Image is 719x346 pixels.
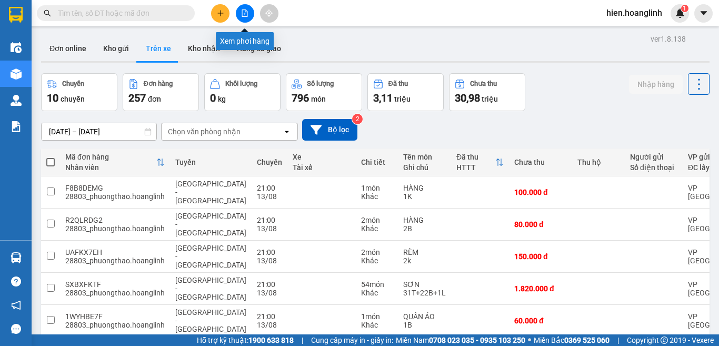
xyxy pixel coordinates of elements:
span: 30,98 [455,92,480,104]
span: | [302,334,303,346]
span: 3,11 [373,92,393,104]
div: 28803_phuongthao.hoanglinh [65,256,165,265]
strong: 0369 525 060 [564,336,610,344]
div: 21:00 [257,312,282,321]
button: Trên xe [137,36,179,61]
div: Chưa thu [514,158,567,166]
span: 10 [47,92,58,104]
span: [GEOGRAPHIC_DATA] - [GEOGRAPHIC_DATA] [175,180,246,205]
span: hien.hoanglinh [598,6,671,19]
span: [GEOGRAPHIC_DATA] - [GEOGRAPHIC_DATA] [175,212,246,237]
div: HÀNG [403,216,446,224]
div: Ghi chú [403,163,446,172]
span: Miền Bắc [534,334,610,346]
div: Đã thu [456,153,495,161]
button: Bộ lọc [302,119,357,141]
div: 28803_phuongthao.hoanglinh [65,321,165,329]
div: 28803_phuongthao.hoanglinh [65,192,165,201]
input: Select a date range. [42,123,156,140]
th: Toggle SortBy [60,149,170,176]
div: Chuyến [257,158,282,166]
svg: open [283,127,291,136]
div: 13/08 [257,224,282,233]
span: file-add [241,9,248,17]
div: F8B8DEMG [65,184,165,192]
div: 2B [403,224,446,233]
div: Khác [361,192,393,201]
div: 28803_phuongthao.hoanglinh [65,289,165,297]
div: Chuyến [62,80,84,87]
span: copyright [661,337,668,344]
div: 1 món [361,184,393,192]
span: notification [11,300,21,310]
div: Đã thu [388,80,408,87]
span: đơn [148,95,161,103]
div: UAFKX7EH [65,248,165,256]
div: 54 món [361,280,393,289]
div: Tài xế [293,163,351,172]
div: 1WYHBE7F [65,312,165,321]
div: 21:00 [257,216,282,224]
span: triệu [482,95,498,103]
button: plus [211,4,229,23]
div: Chọn văn phòng nhận [168,126,241,137]
img: logo-vxr [9,7,23,23]
div: 1K [403,192,446,201]
div: Khác [361,256,393,265]
div: 1B [403,321,446,329]
span: món [311,95,326,103]
div: 2 món [361,248,393,256]
div: Chi tiết [361,158,393,166]
img: icon-new-feature [675,8,685,18]
div: HÀNG [403,184,446,192]
div: HTTT [456,163,495,172]
button: aim [260,4,278,23]
span: 796 [292,92,309,104]
span: kg [218,95,226,103]
strong: 1900 633 818 [248,336,294,344]
sup: 2 [352,114,363,124]
img: warehouse-icon [11,95,22,106]
button: Nhập hàng [629,75,683,94]
th: Toggle SortBy [451,149,509,176]
div: ver 1.8.138 [651,33,686,45]
button: Khối lượng0kg [204,73,281,111]
span: Cung cấp máy in - giấy in: [311,334,393,346]
button: Kho gửi [95,36,137,61]
button: Chuyến10chuyến [41,73,117,111]
span: ⚪️ [528,338,531,342]
div: Đơn hàng [144,80,173,87]
div: Tên món [403,153,446,161]
span: Miền Nam [396,334,525,346]
div: Thu hộ [577,158,620,166]
button: caret-down [694,4,713,23]
div: SƠN [403,280,446,289]
div: 100.000 đ [514,188,567,196]
button: file-add [236,4,254,23]
button: Số lượng796món [286,73,362,111]
div: 21:00 [257,280,282,289]
div: Xe [293,153,351,161]
span: caret-down [699,8,708,18]
div: 2 món [361,216,393,224]
button: Đơn hàng257đơn [123,73,199,111]
div: 1 món [361,312,393,321]
strong: 0708 023 035 - 0935 103 250 [429,336,525,344]
div: Người gửi [630,153,677,161]
div: 28803_phuongthao.hoanglinh [65,224,165,233]
span: chuyến [61,95,85,103]
span: [GEOGRAPHIC_DATA] - [GEOGRAPHIC_DATA] [175,244,246,269]
span: search [44,9,51,17]
div: Số lượng [307,80,334,87]
div: 1.820.000 đ [514,284,567,293]
span: plus [217,9,224,17]
div: 150.000 đ [514,252,567,261]
div: Mã đơn hàng [65,153,156,161]
div: 80.000 đ [514,220,567,229]
span: message [11,324,21,334]
div: 21:00 [257,184,282,192]
img: warehouse-icon [11,42,22,53]
img: warehouse-icon [11,252,22,263]
img: warehouse-icon [11,68,22,80]
span: question-circle [11,276,21,286]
